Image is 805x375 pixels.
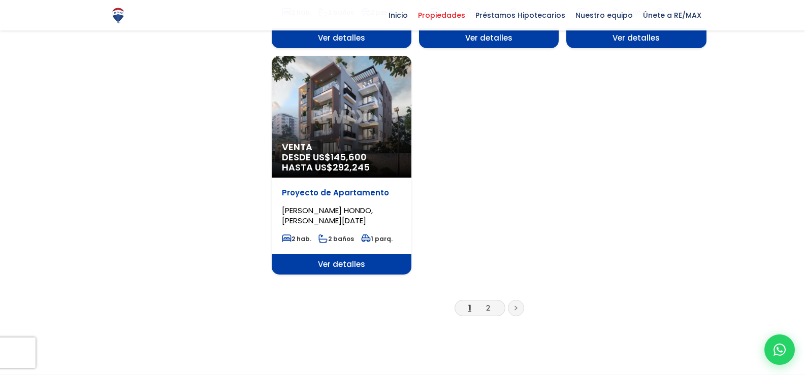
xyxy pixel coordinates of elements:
[419,28,559,48] span: Ver detalles
[282,152,401,173] span: DESDE US$
[272,28,411,48] span: Ver detalles
[638,8,706,23] span: Únete a RE/MAX
[331,151,367,163] span: 145,600
[333,161,370,174] span: 292,245
[282,162,401,173] span: HASTA US$
[413,8,470,23] span: Propiedades
[109,7,127,24] img: Logo de REMAX
[282,234,311,243] span: 2 hab.
[486,302,490,313] a: 2
[282,142,401,152] span: Venta
[272,254,411,275] span: Ver detalles
[383,8,413,23] span: Inicio
[282,188,401,198] p: Proyecto de Apartamento
[566,28,706,48] span: Ver detalles
[272,56,411,275] a: Venta DESDE US$145,600 HASTA US$292,245 Proyecto de Apartamento [PERSON_NAME] HONDO, [PERSON_NAME...
[361,234,393,243] span: 1 parq.
[570,8,638,23] span: Nuestro equipo
[282,205,373,226] span: [PERSON_NAME] HONDO, [PERSON_NAME][DATE]
[470,8,570,23] span: Préstamos Hipotecarios
[468,302,471,313] a: 1
[318,234,354,243] span: 2 baños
